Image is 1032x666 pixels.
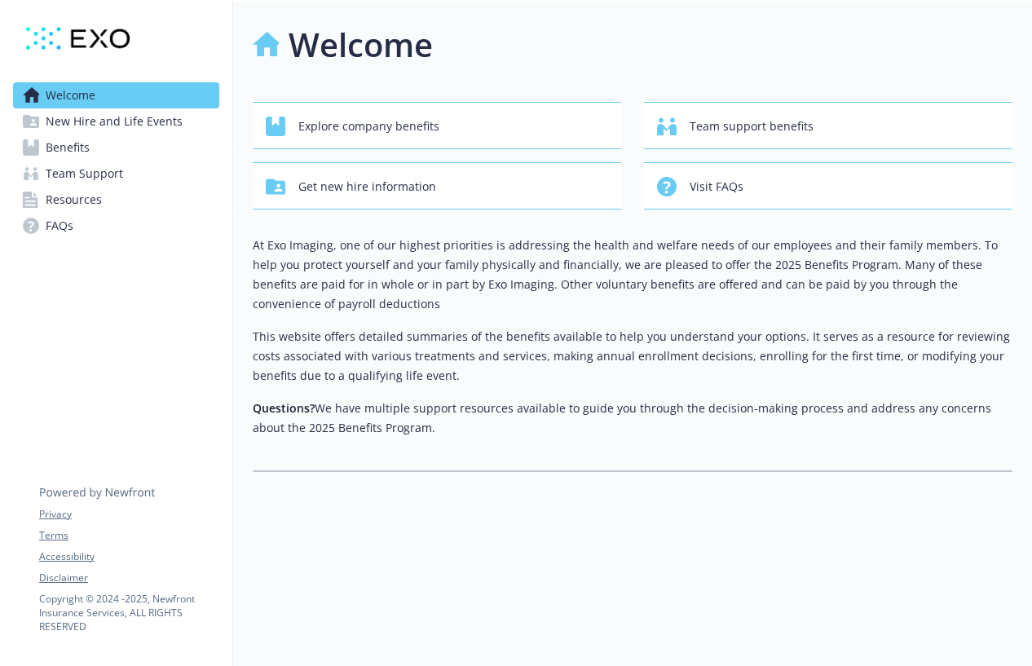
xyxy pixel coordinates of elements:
[39,592,218,633] p: Copyright © 2024 - 2025 , Newfront Insurance Services, ALL RIGHTS RESERVED
[39,571,218,585] a: Disclaimer
[13,187,219,213] a: Resources
[39,549,218,564] a: Accessibility
[298,111,439,142] span: Explore company benefits
[253,399,1012,438] p: We have multiple support resources available to guide you through the decision-making process and...
[298,171,436,202] span: Get new hire information
[46,108,183,135] span: New Hire and Life Events
[46,161,123,187] span: Team Support
[690,171,743,202] span: Visit FAQs
[253,400,315,416] strong: Questions?
[253,102,621,149] button: Explore company benefits
[39,528,218,543] a: Terms
[644,162,1012,210] button: Visit FAQs
[39,507,218,522] a: Privacy
[13,213,219,239] a: FAQs
[13,161,219,187] a: Team Support
[253,236,1012,314] p: At Exo Imaging, one of our highest priorities is addressing the health and welfare needs of our e...
[289,20,433,69] h1: Welcome
[46,213,73,239] span: FAQs
[46,135,90,161] span: Benefits
[13,82,219,108] a: Welcome
[644,102,1012,149] button: Team support benefits
[46,82,95,108] span: Welcome
[13,108,219,135] a: New Hire and Life Events
[46,187,102,213] span: Resources
[253,162,621,210] button: Get new hire information
[690,111,814,142] span: Team support benefits
[13,135,219,161] a: Benefits
[253,327,1012,386] p: This website offers detailed summaries of the benefits available to help you understand your opti...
